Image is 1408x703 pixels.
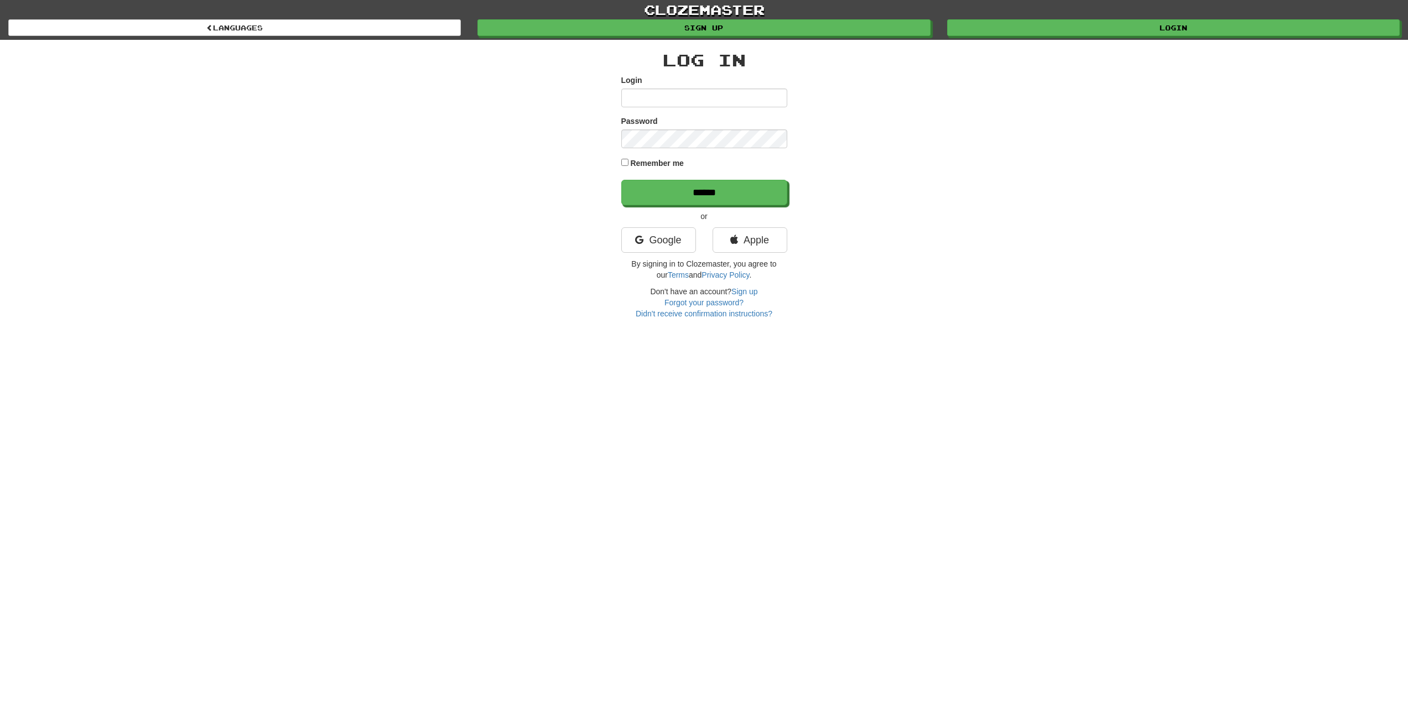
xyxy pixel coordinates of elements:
h2: Log In [621,51,787,69]
label: Login [621,75,642,86]
p: By signing in to Clozemaster, you agree to our and . [621,258,787,280]
label: Password [621,116,658,127]
a: Forgot your password? [664,298,744,307]
div: Don't have an account? [621,286,787,319]
a: Didn't receive confirmation instructions? [636,309,772,318]
a: Sign up [731,287,757,296]
a: Google [621,227,696,253]
label: Remember me [630,158,684,169]
a: Languages [8,19,461,36]
p: or [621,211,787,222]
a: Privacy Policy [702,270,749,279]
a: Apple [713,227,787,253]
a: Terms [668,270,689,279]
a: Login [947,19,1400,36]
a: Sign up [477,19,930,36]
